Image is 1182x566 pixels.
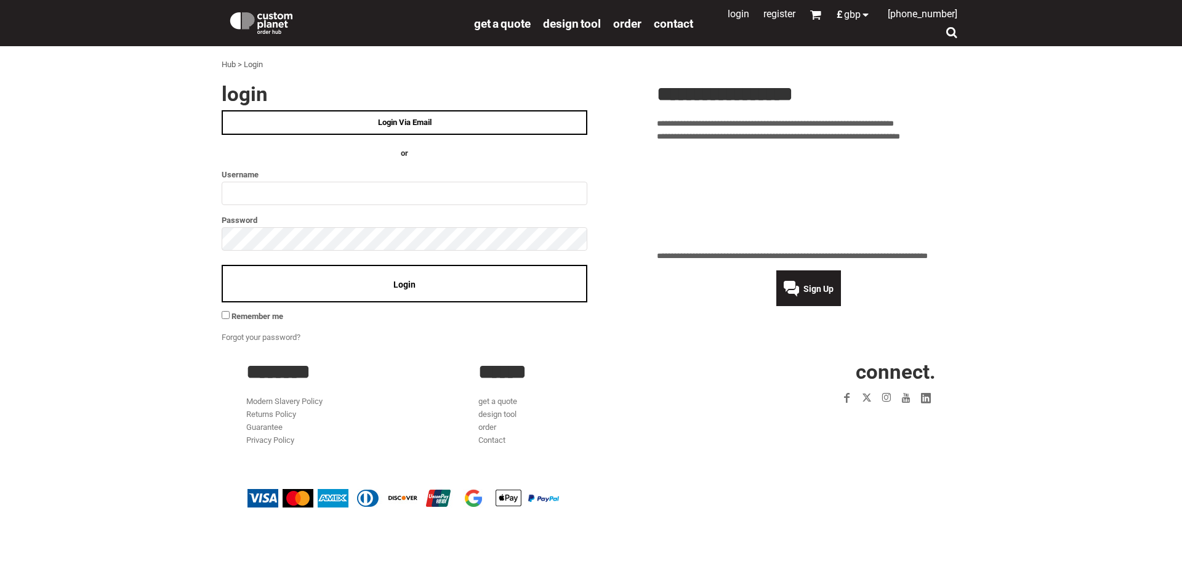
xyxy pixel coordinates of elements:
[231,312,283,321] span: Remember me
[543,17,601,31] span: design tool
[246,410,296,419] a: Returns Policy
[474,16,531,30] a: get a quote
[478,410,517,419] a: design tool
[388,489,419,507] img: Discover
[803,284,834,294] span: Sign Up
[478,435,505,445] a: Contact
[222,60,236,69] a: Hub
[353,489,384,507] img: Diners Club
[888,8,957,20] span: [PHONE_NUMBER]
[543,16,601,30] a: design tool
[283,489,313,507] img: Mastercard
[657,150,960,243] iframe: Customer reviews powered by Trustpilot
[246,422,283,432] a: Guarantee
[228,9,295,34] img: Custom Planet
[613,16,641,30] a: order
[222,333,300,342] a: Forgot your password?
[478,397,517,406] a: get a quote
[222,3,468,40] a: Custom Planet
[654,17,693,31] span: Contact
[222,168,587,182] label: Username
[222,110,587,135] a: Login Via Email
[613,17,641,31] span: order
[766,415,936,430] iframe: Customer reviews powered by Trustpilot
[837,10,844,20] span: £
[528,495,559,502] img: PayPal
[318,489,348,507] img: American Express
[222,84,587,104] h2: Login
[763,8,795,20] a: Register
[238,59,242,71] div: >
[493,489,524,507] img: Apple Pay
[246,397,323,406] a: Modern Slavery Policy
[423,489,454,507] img: China UnionPay
[378,118,432,127] span: Login Via Email
[711,362,936,382] h2: CONNECT.
[222,311,230,319] input: Remember me
[244,59,263,71] div: Login
[247,489,278,507] img: Visa
[222,213,587,227] label: Password
[393,280,416,289] span: Login
[478,422,496,432] a: order
[246,435,294,445] a: Privacy Policy
[458,489,489,507] img: Google Pay
[844,10,861,20] span: GBP
[728,8,749,20] a: Login
[474,17,531,31] span: get a quote
[654,16,693,30] a: Contact
[222,147,587,160] h4: OR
